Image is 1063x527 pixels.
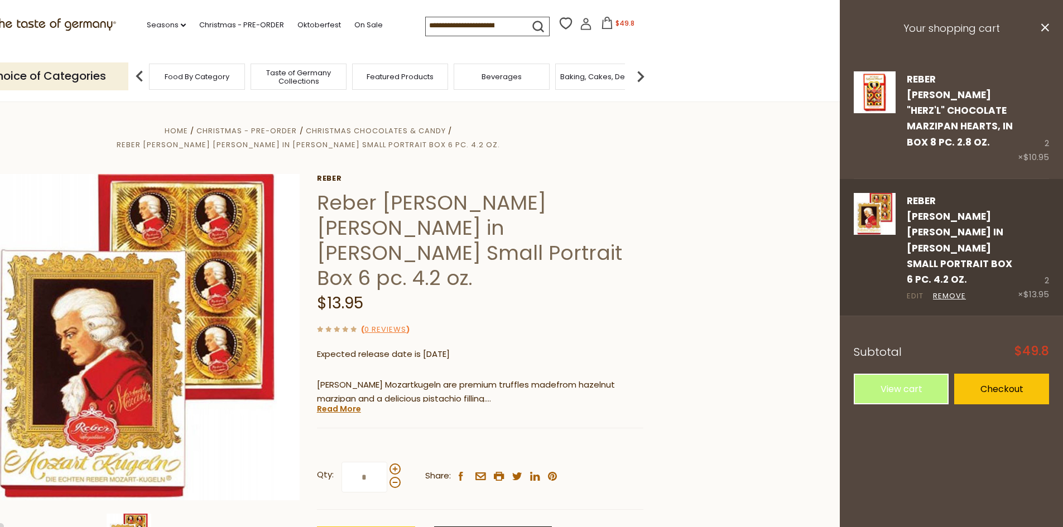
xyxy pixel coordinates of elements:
a: Christmas - PRE-ORDER [196,125,297,136]
button: $49.8 [594,17,642,33]
a: Remove [933,291,966,302]
a: Baking, Cakes, Desserts [560,72,647,81]
a: Edit [907,291,923,302]
a: 0 Reviews [364,324,406,336]
a: Oktoberfest [297,19,341,31]
a: Seasons [147,19,186,31]
p: [PERSON_NAME] Mozartkugeln are premium truffles madefrom hazelnut marzipan and a delicious pistac... [317,378,643,406]
a: Reber [PERSON_NAME] [PERSON_NAME] in [PERSON_NAME] Small Portrait Box 6 pc. 4.2 oz. [907,194,1012,287]
input: Qty: [341,462,387,492]
img: Reber Mozart Kugel 6 pack [854,193,896,235]
span: $13.95 [317,292,363,314]
a: Christmas - PRE-ORDER [199,19,284,31]
a: Home [165,125,188,136]
a: On Sale [354,19,383,31]
a: Taste of Germany Collections [254,69,343,85]
a: Checkout [954,374,1049,404]
span: $13.95 [1023,288,1049,300]
div: 2 × [1018,193,1049,302]
span: $10.95 [1023,151,1049,163]
a: Reber Mozart Kugel 6 pack [854,193,896,302]
span: Share: [425,469,451,483]
a: Food By Category [165,72,229,81]
a: Christmas Chocolates & Candy [306,125,446,136]
a: Reber [PERSON_NAME] [PERSON_NAME] in [PERSON_NAME] Small Portrait Box 6 pc. 4.2 oz. [117,139,500,150]
p: Expected release date is [DATE] [317,347,643,361]
span: $49.8 [1014,345,1049,357]
img: Reber Mozart Herz'l 8 Pack [854,71,896,113]
a: View cart [854,374,949,404]
span: Subtotal [854,344,902,360]
div: 2 × [1018,71,1049,165]
strong: Qty: [317,468,334,482]
a: Reber [PERSON_NAME] "Herz'l" Chocolate Marzipan Hearts, in Box 8 pc. 2.8 oz. [907,72,1013,149]
a: Reber [317,174,643,183]
a: Read More [317,403,361,414]
img: next arrow [629,65,652,88]
a: Beverages [482,72,522,81]
img: previous arrow [128,65,151,88]
a: Featured Products [367,72,434,81]
h1: Reber [PERSON_NAME] [PERSON_NAME] in [PERSON_NAME] Small Portrait Box 6 pc. 4.2 oz. [317,190,643,291]
span: ( ) [361,324,410,335]
a: Reber Mozart Herz'l 8 Pack [854,71,896,165]
span: $49.8 [615,18,634,28]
